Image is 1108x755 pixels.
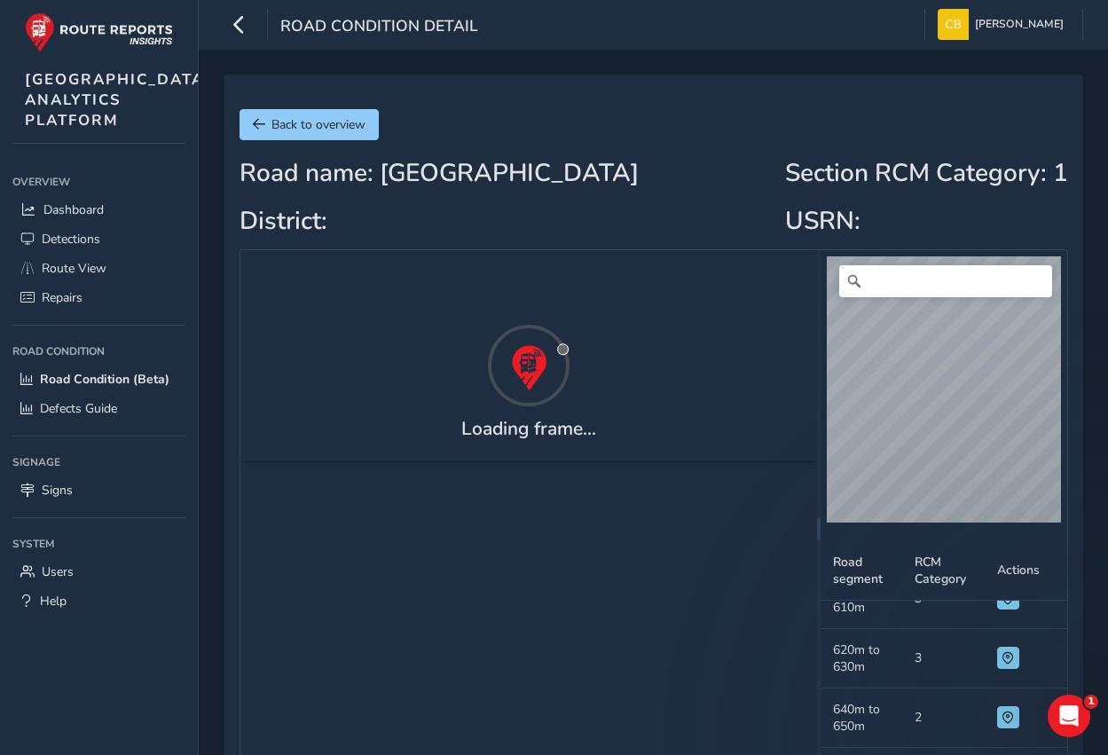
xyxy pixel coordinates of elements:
[25,12,173,52] img: rr logo
[997,562,1040,578] span: Actions
[827,256,1061,523] canvas: Map
[25,69,211,130] span: [GEOGRAPHIC_DATA] ANALYTICS PLATFORM
[42,260,106,277] span: Route View
[12,283,185,312] a: Repairs
[12,169,185,195] div: Overview
[42,289,83,306] span: Repairs
[833,554,891,587] span: Road segment
[42,563,74,580] span: Users
[40,371,169,388] span: Road Condition (Beta)
[938,9,969,40] img: diamond-layout
[43,201,104,218] span: Dashboard
[12,476,185,505] a: Signs
[12,557,185,586] a: Users
[938,9,1070,40] button: [PERSON_NAME]
[915,554,972,587] span: RCM Category
[42,482,73,499] span: Signs
[1084,695,1098,709] span: 1
[280,15,478,40] span: Road Condition Detail
[12,338,185,365] div: Road Condition
[785,159,1068,189] h2: Section RCM Category : 1
[12,531,185,557] div: System
[240,207,639,237] h2: District:
[240,159,639,189] h2: Road name: [GEOGRAPHIC_DATA]
[12,254,185,283] a: Route View
[1048,695,1090,737] iframe: Intercom live chat
[12,586,185,616] a: Help
[461,418,596,440] h4: Loading frame...
[12,365,185,394] a: Road Condition (Beta)
[785,207,1068,237] h2: USRN:
[902,629,985,688] td: 3
[902,688,985,748] td: 2
[271,116,365,133] span: Back to overview
[40,593,67,610] span: Help
[821,629,903,688] td: 620m to 630m
[12,394,185,423] a: Defects Guide
[12,449,185,476] div: Signage
[12,224,185,254] a: Detections
[12,195,185,224] a: Dashboard
[42,231,100,248] span: Detections
[821,688,903,748] td: 640m to 650m
[839,265,1052,297] input: Search
[240,109,379,140] button: Back to overview
[975,9,1064,40] span: [PERSON_NAME]
[40,400,117,417] span: Defects Guide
